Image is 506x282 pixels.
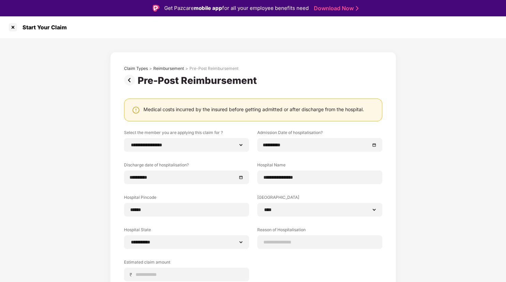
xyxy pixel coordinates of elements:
[124,227,249,235] label: Hospital State
[129,271,135,278] span: ₹
[153,5,159,12] img: Logo
[124,66,148,71] div: Claim Types
[124,259,249,268] label: Estimated claim amount
[356,5,358,12] img: Stroke
[124,162,249,170] label: Discharge date of hospitalisation?
[132,106,140,114] img: svg+xml;base64,PHN2ZyBpZD0iV2FybmluZ18tXzI0eDI0IiBkYXRhLW5hbWU9Ildhcm5pbmcgLSAyNHgyNCIgeG1sbnM9Im...
[138,75,260,86] div: Pre-Post Reimbursement
[257,227,382,235] label: Reason of Hospitalisation
[185,66,188,71] div: >
[194,5,222,11] strong: mobile app
[124,194,249,203] label: Hospital Pincode
[257,130,382,138] label: Admission Date of hospitalisation?
[124,75,138,86] img: svg+xml;base64,PHN2ZyBpZD0iUHJldi0zMngzMiIgeG1sbnM9Imh0dHA6Ly93d3cudzMub3JnLzIwMDAvc3ZnIiB3aWR0aD...
[18,24,67,31] div: Start Your Claim
[143,106,364,113] div: Medical costs incurred by the insured before getting admitted or after discharge from the hospital.
[153,66,184,71] div: Reimbursement
[124,130,249,138] label: Select the member you are applying this claim for ?
[149,66,152,71] div: >
[257,162,382,170] label: Hospital Name
[164,4,309,12] div: Get Pazcare for all your employee benefits need
[257,194,382,203] label: [GEOGRAPHIC_DATA]
[189,66,239,71] div: Pre-Post Reimbursement
[314,5,356,12] a: Download Now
